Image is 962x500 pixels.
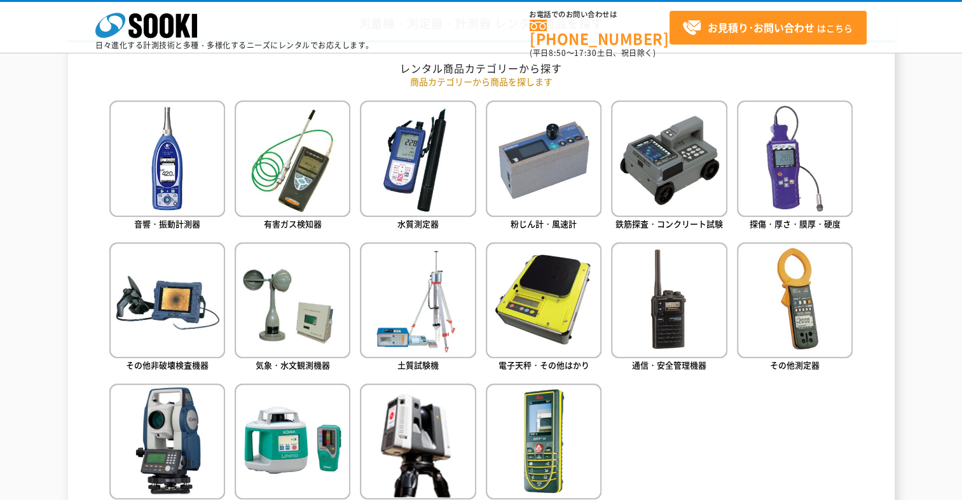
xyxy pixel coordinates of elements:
[360,242,476,358] img: 土質試験機
[486,101,601,232] a: 粉じん計・風速計
[615,218,723,230] span: 鉄筋探査・コンクリート試験
[264,218,322,230] span: 有害ガス検知器
[360,101,476,232] a: 水質測定器
[498,359,589,371] span: 電子天秤・その他はかり
[397,359,439,371] span: 土質試験機
[708,20,814,35] strong: お見積り･お問い合わせ
[134,218,200,230] span: 音響・振動計測器
[750,218,841,230] span: 探傷・厚さ・膜厚・硬度
[360,242,476,374] a: 土質試験機
[670,11,867,45] a: お見積り･お問い合わせはこちら
[235,101,350,232] a: 有害ガス検知器
[530,47,656,59] span: (平日 ～ 土日、祝日除く)
[737,101,853,232] a: 探傷・厚さ・膜厚・硬度
[486,101,601,216] img: 粉じん計・風速計
[109,101,225,216] img: 音響・振動計測器
[235,384,350,499] img: レーザー測量機・墨出器
[611,101,727,216] img: 鉄筋探査・コンクリート試験
[682,18,853,38] span: はこちら
[511,218,577,230] span: 粉じん計・風速計
[235,242,350,374] a: 気象・水文観測機器
[611,101,727,232] a: 鉄筋探査・コンクリート試験
[770,359,820,371] span: その他測定器
[360,384,476,499] img: 3Dスキャナー
[737,101,853,216] img: 探傷・厚さ・膜厚・硬度
[109,242,225,374] a: その他非破壊検査機器
[109,75,853,88] p: 商品カテゴリーから商品を探します
[397,218,439,230] span: 水質測定器
[737,242,853,358] img: その他測定器
[486,384,601,499] img: その他測量機器
[549,47,567,59] span: 8:50
[109,384,225,499] img: 測量機
[611,242,727,374] a: 通信・安全管理機器
[95,41,374,49] p: 日々進化する計測技術と多種・多様化するニーズにレンタルでお応えします。
[109,62,853,75] h2: レンタル商品カテゴリーから探す
[126,359,209,371] span: その他非破壊検査機器
[486,242,601,358] img: 電子天秤・その他はかり
[632,359,706,371] span: 通信・安全管理機器
[109,101,225,232] a: 音響・振動計測器
[737,242,853,374] a: その他測定器
[109,242,225,358] img: その他非破壊検査機器
[611,242,727,358] img: 通信・安全管理機器
[360,101,476,216] img: 水質測定器
[256,359,330,371] span: 気象・水文観測機器
[486,242,601,374] a: 電子天秤・その他はかり
[235,101,350,216] img: 有害ガス検知器
[530,11,670,18] span: お電話でのお問い合わせは
[530,20,670,46] a: [PHONE_NUMBER]
[235,242,350,358] img: 気象・水文観測機器
[574,47,597,59] span: 17:30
